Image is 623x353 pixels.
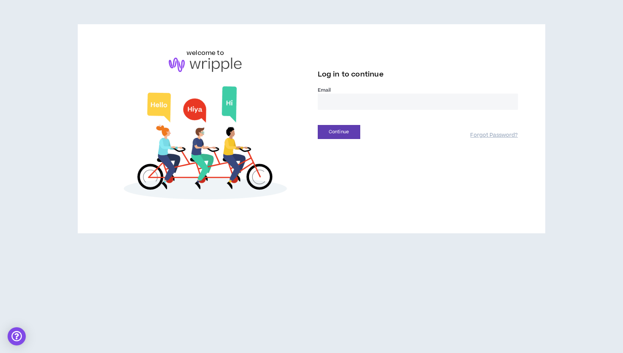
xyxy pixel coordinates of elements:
label: Email [318,87,518,94]
span: Log in to continue [318,70,384,79]
img: Welcome to Wripple [105,80,305,209]
h6: welcome to [187,48,224,58]
div: Open Intercom Messenger [8,327,26,345]
img: logo-brand.png [169,58,242,72]
a: Forgot Password? [470,132,518,139]
button: Continue [318,125,360,139]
